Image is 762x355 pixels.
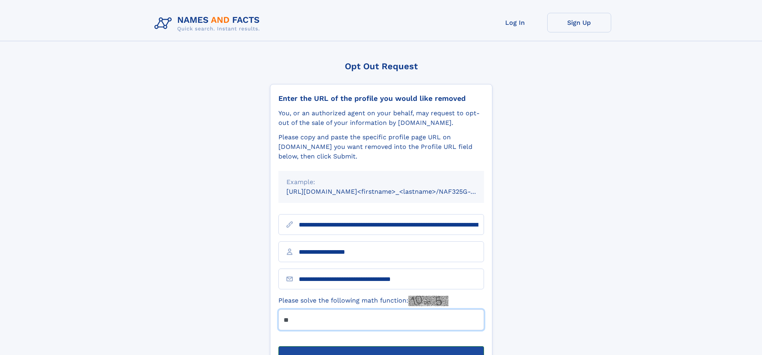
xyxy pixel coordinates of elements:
[278,108,484,128] div: You, or an authorized agent on your behalf, may request to opt-out of the sale of your informatio...
[151,13,266,34] img: Logo Names and Facts
[278,132,484,161] div: Please copy and paste the specific profile page URL on [DOMAIN_NAME] you want removed into the Pr...
[547,13,611,32] a: Sign Up
[286,188,499,195] small: [URL][DOMAIN_NAME]<firstname>_<lastname>/NAF325G-xxxxxxxx
[278,296,448,306] label: Please solve the following math function:
[278,94,484,103] div: Enter the URL of the profile you would like removed
[483,13,547,32] a: Log In
[270,61,492,71] div: Opt Out Request
[286,177,476,187] div: Example:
